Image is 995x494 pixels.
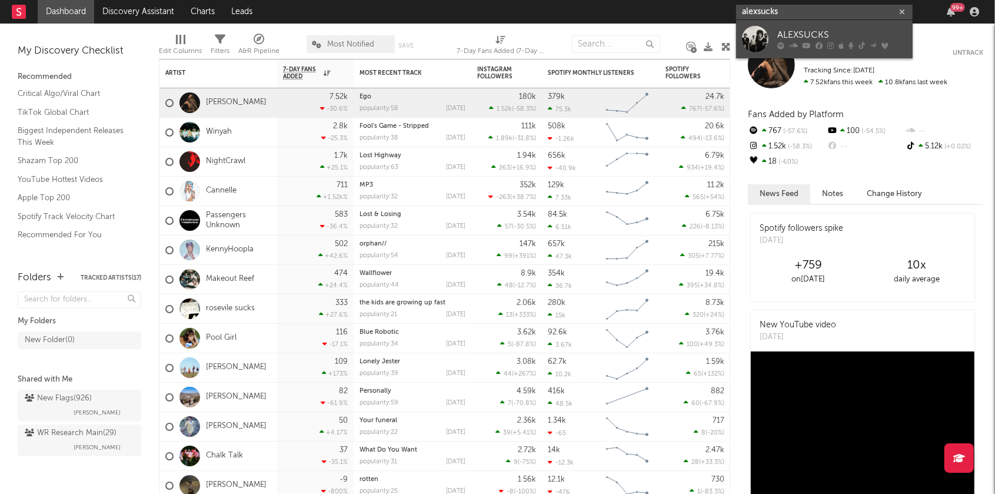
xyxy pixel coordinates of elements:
div: ( ) [680,252,724,260]
div: 583 [335,211,348,218]
span: +333 % [514,312,534,319]
span: 934 [687,165,698,171]
div: 6.79k [705,152,724,160]
svg: Chart title [601,147,654,177]
div: [DATE] [760,331,836,343]
div: orphan// [360,241,465,247]
div: ( ) [679,164,724,171]
button: Tracked Artists(17) [81,275,141,281]
a: Passengers Unknown [206,211,271,231]
a: New Flags(926)[PERSON_NAME] [18,390,141,422]
div: 62.7k [548,358,567,366]
div: ( ) [500,399,536,407]
div: ( ) [681,105,724,112]
span: [PERSON_NAME] [74,440,121,455]
div: 20.6k [705,122,724,130]
a: KennyHoopla [206,245,254,255]
div: [DATE] [446,164,465,171]
a: Personally [360,388,391,394]
div: popularity: 54 [360,253,398,259]
div: My Folders [18,314,141,329]
div: 1.59k [706,358,724,366]
div: What Do You Want [360,447,465,453]
div: ALEXSUCKS [777,28,907,42]
div: +173 % [322,370,348,377]
div: 3.67k [548,341,572,349]
div: -30.6 % [320,105,348,112]
a: [PERSON_NAME] [206,98,267,108]
span: 494 [688,135,701,142]
span: -263 [496,194,510,201]
div: 6.51k [548,223,571,231]
div: [DATE] [446,194,465,200]
a: [PERSON_NAME] [206,480,267,490]
div: ( ) [500,340,536,348]
div: 474 [334,270,348,277]
div: 7-Day Fans Added (7-Day Fans Added) [457,29,545,64]
div: 2.8k [333,122,348,130]
div: Spotify Followers [665,66,707,80]
span: -8.13 % [703,224,723,230]
div: -36.4 % [320,223,348,230]
div: 50 [339,417,348,425]
input: Search for folders... [18,291,141,309]
a: New Folder(0) [18,331,141,349]
div: 767 [748,124,826,139]
div: Shared with Me [18,373,141,387]
span: 1.89k [496,135,513,142]
a: WR Research Main(29)[PERSON_NAME] [18,425,141,456]
div: ( ) [497,281,536,289]
div: 111k [521,122,536,130]
div: [DATE] [760,235,843,247]
span: +34.8 % [700,283,723,289]
span: -70.8 % [513,400,534,407]
div: -40.9k [548,164,576,172]
div: 10 x [863,258,971,273]
div: +42.6 % [318,252,348,260]
div: 180k [519,93,536,101]
div: ( ) [495,429,536,436]
div: Personally [360,388,465,394]
span: 263 [499,165,510,171]
div: 717 [713,417,724,425]
div: popularity: 32 [360,223,398,230]
button: 99+ [947,7,955,16]
svg: Chart title [601,118,654,147]
div: [DATE] [446,223,465,230]
div: popularity: 59 [360,400,398,406]
span: +7.77 % [701,253,723,260]
div: the kids are growing up fast [360,300,465,306]
div: 147k [520,240,536,248]
span: 13 [506,312,513,319]
a: Spotify Track Velocity Chart [18,210,129,223]
div: -65 [548,429,566,437]
div: ( ) [682,223,724,230]
svg: Chart title [601,442,654,471]
svg: Chart title [601,412,654,442]
span: +132 % [703,371,723,377]
div: ( ) [491,164,536,171]
a: NightCrawl [206,157,245,167]
div: ( ) [679,340,724,348]
span: 767 [689,106,700,112]
div: 7.52k [330,93,348,101]
span: +5.41 % [513,430,534,436]
div: [DATE] [446,429,465,436]
div: WR Research Main ( 29 ) [25,426,117,440]
svg: Chart title [601,383,654,412]
div: 657k [548,240,565,248]
div: 5.12k [905,139,983,154]
div: 508k [548,122,565,130]
span: Tracking Since: [DATE] [804,67,874,74]
div: Spotify followers spike [760,223,843,235]
div: popularity: 32 [360,194,398,200]
div: 47.3k [548,253,572,260]
a: Wallflower [360,270,392,277]
div: ( ) [686,370,724,377]
a: TikTok Videos Assistant / Last 7 Days - Top [18,247,129,271]
div: A&R Pipeline [238,29,279,64]
span: -58.3 % [514,106,534,112]
div: ( ) [497,223,536,230]
div: 882 [711,387,724,395]
div: Folders [18,271,51,285]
